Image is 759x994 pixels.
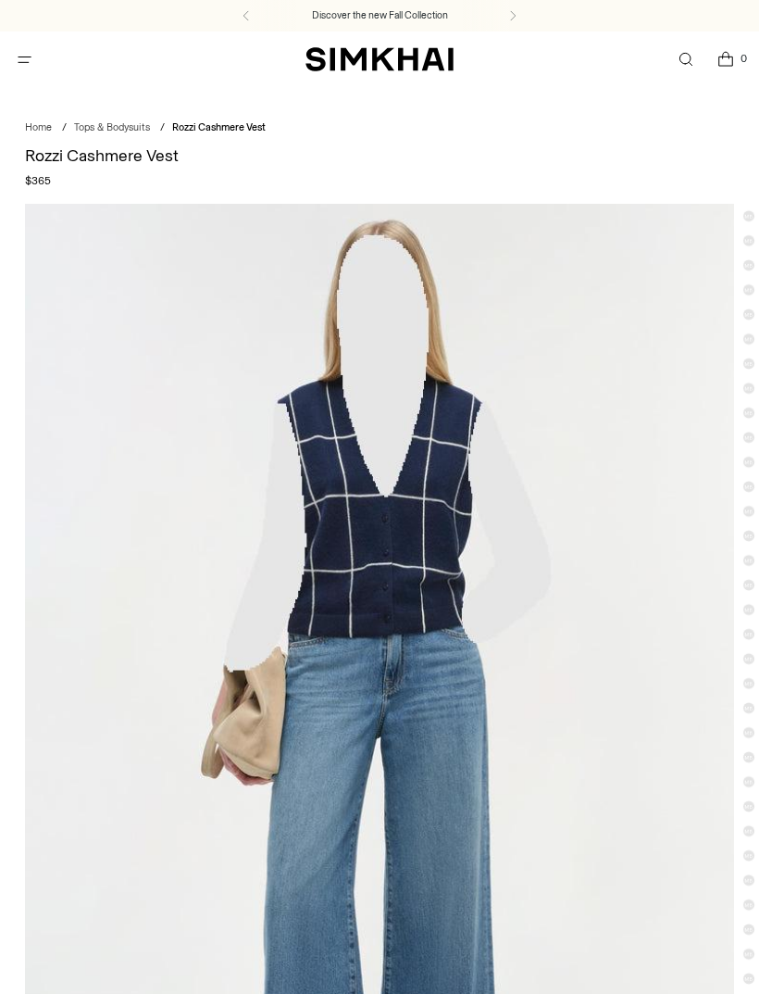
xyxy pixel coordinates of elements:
a: Open search modal [666,41,704,79]
span: Rozzi Cashmere Vest [172,121,266,133]
div: / [160,120,165,136]
div: / [62,120,67,136]
h1: Rozzi Cashmere Vest [25,147,734,164]
nav: breadcrumbs [25,120,734,136]
a: Discover the new Fall Collection [312,8,448,23]
span: 0 [735,50,752,67]
a: Open cart modal [706,41,744,79]
span: $365 [25,172,51,189]
a: Tops & Bodysuits [74,121,150,133]
a: SIMKHAI [305,46,454,73]
a: Home [25,121,52,133]
button: Open menu modal [6,41,44,79]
